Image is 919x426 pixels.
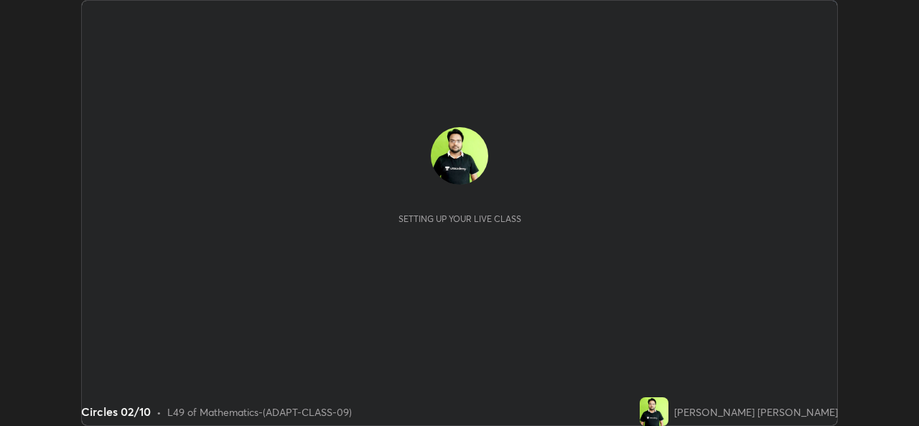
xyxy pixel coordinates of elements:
[640,397,668,426] img: e4ec1320ab734f459035676c787235b3.jpg
[167,404,352,420] div: L49 of Mathematics-(ADAPT-CLASS-09)
[157,404,162,420] div: •
[431,127,488,185] img: e4ec1320ab734f459035676c787235b3.jpg
[81,403,151,420] div: Circles 02/10
[674,404,838,420] div: [PERSON_NAME] [PERSON_NAME]
[398,213,521,224] div: Setting up your live class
